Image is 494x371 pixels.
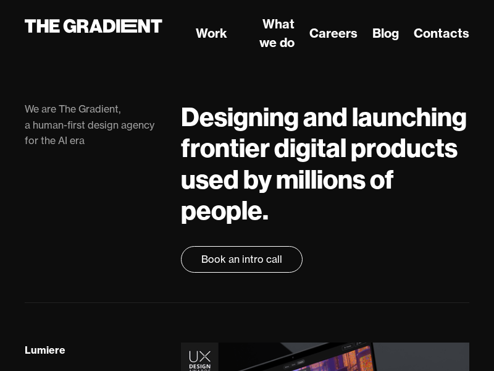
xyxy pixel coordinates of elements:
a: Book an intro call [181,246,303,273]
div: Lumiere [25,343,65,357]
a: Work [196,24,227,43]
a: Contacts [414,24,469,43]
div: We are The Gradient, a human-first design agency for the AI era [25,101,156,149]
a: Blog [372,24,399,43]
a: Careers [309,24,358,43]
h1: Designing and launching frontier digital products used by millions of people. [181,101,469,226]
a: What we do [242,15,295,52]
